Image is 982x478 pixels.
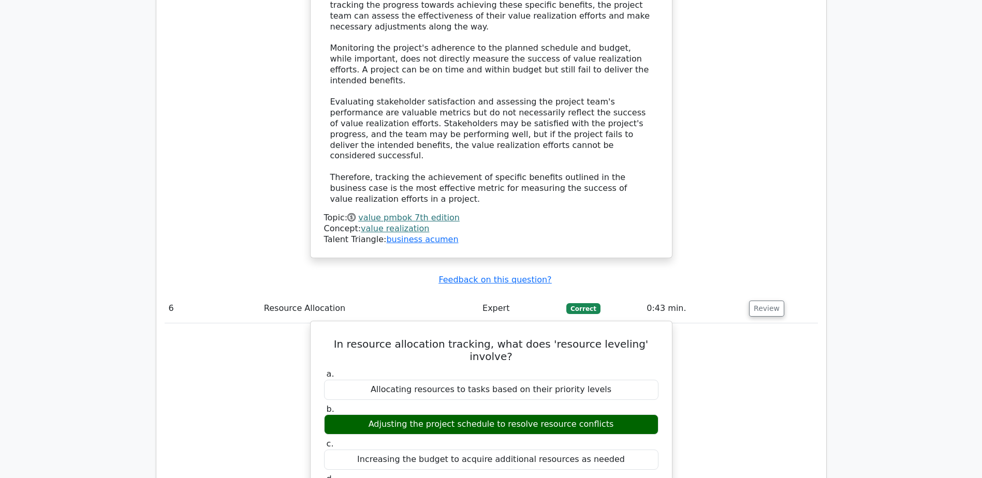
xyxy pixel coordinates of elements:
[327,439,334,449] span: c.
[438,275,551,285] a: Feedback on this question?
[361,223,429,233] a: value realization
[749,301,784,317] button: Review
[324,450,658,470] div: Increasing the budget to acquire additional resources as needed
[478,294,562,323] td: Expert
[642,294,745,323] td: 0:43 min.
[324,223,658,234] div: Concept:
[260,294,478,323] td: Resource Allocation
[323,338,659,363] h5: In resource allocation tracking, what does 'resource leveling' involve?
[324,414,658,435] div: Adjusting the project schedule to resolve resource conflicts
[324,380,658,400] div: Allocating resources to tasks based on their priority levels
[327,369,334,379] span: a.
[324,213,658,245] div: Talent Triangle:
[566,303,600,313] span: Correct
[386,234,458,244] a: business acumen
[327,404,334,414] span: b.
[358,213,460,222] a: value pmbok 7th edition
[165,294,260,323] td: 6
[324,213,658,223] div: Topic:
